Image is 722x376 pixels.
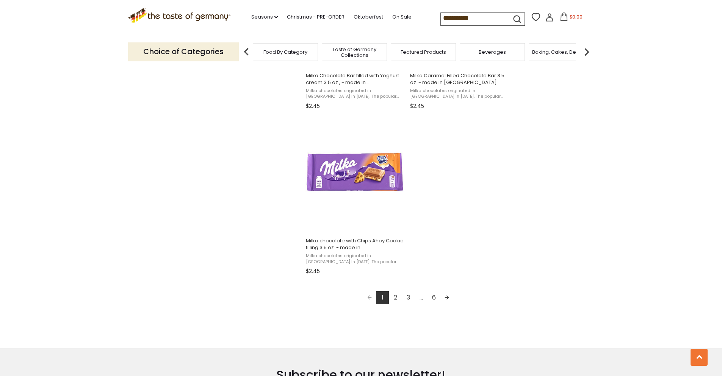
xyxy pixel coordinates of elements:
img: previous arrow [239,44,254,59]
a: Oktoberfest [354,13,383,21]
a: Beverages [479,49,506,55]
a: On Sale [392,13,412,21]
img: next arrow [579,44,594,59]
span: ... [415,291,428,304]
p: Choice of Categories [128,42,239,61]
a: Christmas - PRE-ORDER [287,13,345,21]
span: Milka Chocolate Bar filled with Yoghurt cream 3.5 oz., - made in [GEOGRAPHIC_DATA] [306,72,404,86]
span: Milka chocolates originated in [GEOGRAPHIC_DATA] in [DATE]. The popular brand changed ownership m... [306,88,404,100]
a: 3 [402,291,415,304]
span: Milka chocolates originated in [GEOGRAPHIC_DATA] in [DATE]. The popular brand changed ownership m... [306,253,404,265]
a: Featured Products [401,49,446,55]
span: $2.45 [410,102,424,110]
a: Milka chocolate with Chips Ahoy Cookie filling 3.5 oz. - made in Germany [305,118,405,277]
a: Food By Category [263,49,307,55]
a: Taste of Germany Collections [324,47,385,58]
img: Milka chocolate with Chips Ahoy Cookie filling 3.5 oz. - made in Germany [305,125,405,225]
a: Baking, Cakes, Desserts [532,49,591,55]
a: Next page [440,291,453,304]
span: Milka chocolate with Chips Ahoy Cookie filling 3.5 oz. - made in [GEOGRAPHIC_DATA] [306,237,404,251]
button: $0.00 [555,12,587,24]
a: 1 [376,291,389,304]
span: $2.45 [306,267,320,275]
a: 6 [428,291,440,304]
a: 2 [389,291,402,304]
span: $2.45 [306,102,320,110]
span: Milka chocolates originated in [GEOGRAPHIC_DATA] in [DATE]. The popular brand changed ownership m... [410,88,508,100]
div: Pagination [306,291,511,306]
span: $0.00 [570,14,583,20]
a: Seasons [251,13,278,21]
span: Milka Caramel Filled Chocolate Bar 3.5 oz. - made in [GEOGRAPHIC_DATA] [410,72,508,86]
